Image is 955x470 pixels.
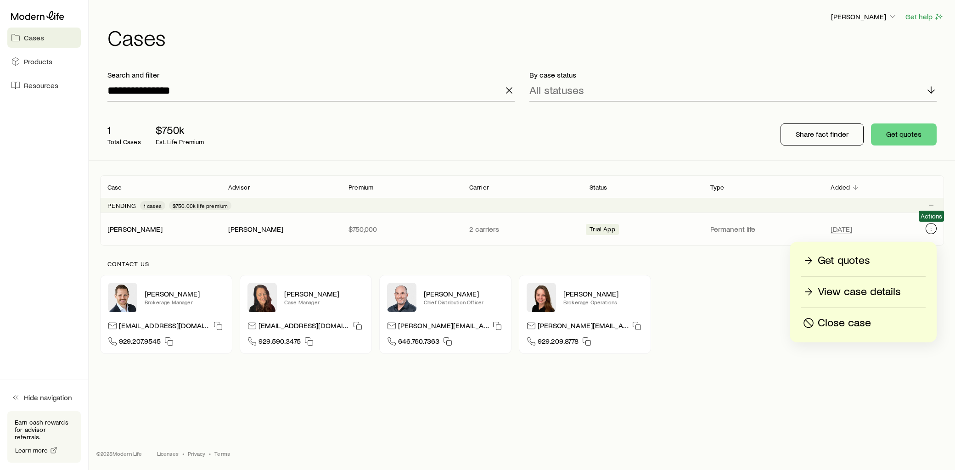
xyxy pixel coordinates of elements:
[469,224,575,234] p: 2 carriers
[831,11,898,22] button: [PERSON_NAME]
[538,321,629,333] p: [PERSON_NAME][EMAIL_ADDRESS][DOMAIN_NAME]
[214,450,230,457] a: Terms
[107,138,141,145] p: Total Cases
[387,283,416,312] img: Dan Pierson
[228,184,250,191] p: Advisor
[871,123,937,145] button: Get quotes
[7,75,81,95] a: Resources
[156,123,204,136] p: $750k
[424,289,504,298] p: [PERSON_NAME]
[258,336,301,349] span: 929.590.3475
[24,57,52,66] span: Products
[107,70,515,79] p: Search and filter
[590,225,615,235] span: Trial App
[818,316,871,330] p: Close case
[7,387,81,408] button: Hide navigation
[398,321,489,333] p: [PERSON_NAME][EMAIL_ADDRESS][DOMAIN_NAME]
[538,336,579,349] span: 929.209.8778
[145,298,225,306] p: Brokerage Manager
[7,411,81,463] div: Earn cash rewards for advisor referrals.Learn more
[563,298,643,306] p: Brokerage Operations
[284,289,364,298] p: [PERSON_NAME]
[24,33,44,42] span: Cases
[107,260,937,268] p: Contact us
[469,184,489,191] p: Carrier
[781,123,864,145] button: Share fact finder
[348,184,373,191] p: Premium
[818,253,870,268] p: Get quotes
[209,450,211,457] span: •
[563,289,643,298] p: [PERSON_NAME]
[831,184,850,191] p: Added
[424,298,504,306] p: Chief Distribution Officer
[15,447,48,453] span: Learn more
[710,184,725,191] p: Type
[398,336,439,349] span: 646.760.7363
[24,393,72,402] span: Hide navigation
[119,321,210,333] p: [EMAIL_ADDRESS][DOMAIN_NAME]
[796,129,848,139] p: Share fact finder
[818,285,901,299] p: View case details
[107,26,944,48] h1: Cases
[119,336,161,349] span: 929.207.9545
[7,51,81,72] a: Products
[15,419,73,441] p: Earn cash rewards for advisor referrals.
[831,224,852,234] span: [DATE]
[284,298,364,306] p: Case Manager
[801,315,926,331] button: Close case
[527,283,556,312] img: Ellen Wall
[921,213,942,220] span: Actions
[7,28,81,48] a: Cases
[529,70,937,79] p: By case status
[144,202,162,209] span: 1 cases
[590,184,607,191] p: Status
[145,289,225,298] p: [PERSON_NAME]
[228,224,283,234] div: [PERSON_NAME]
[107,184,122,191] p: Case
[156,138,204,145] p: Est. Life Premium
[905,11,944,22] button: Get help
[188,450,205,457] a: Privacy
[107,202,136,209] p: Pending
[157,450,179,457] a: Licenses
[96,450,142,457] p: © 2025 Modern Life
[831,12,897,21] p: [PERSON_NAME]
[24,81,58,90] span: Resources
[107,224,163,233] a: [PERSON_NAME]
[348,224,455,234] p: $750,000
[801,253,926,269] a: Get quotes
[107,123,141,136] p: 1
[108,283,137,312] img: Nick Weiler
[100,175,944,246] div: Client cases
[247,283,277,312] img: Abby McGuigan
[710,224,816,234] p: Permanent life
[173,202,228,209] span: $750.00k life premium
[258,321,349,333] p: [EMAIL_ADDRESS][DOMAIN_NAME]
[107,224,163,234] div: [PERSON_NAME]
[801,284,926,300] a: View case details
[529,84,584,96] p: All statuses
[182,450,184,457] span: •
